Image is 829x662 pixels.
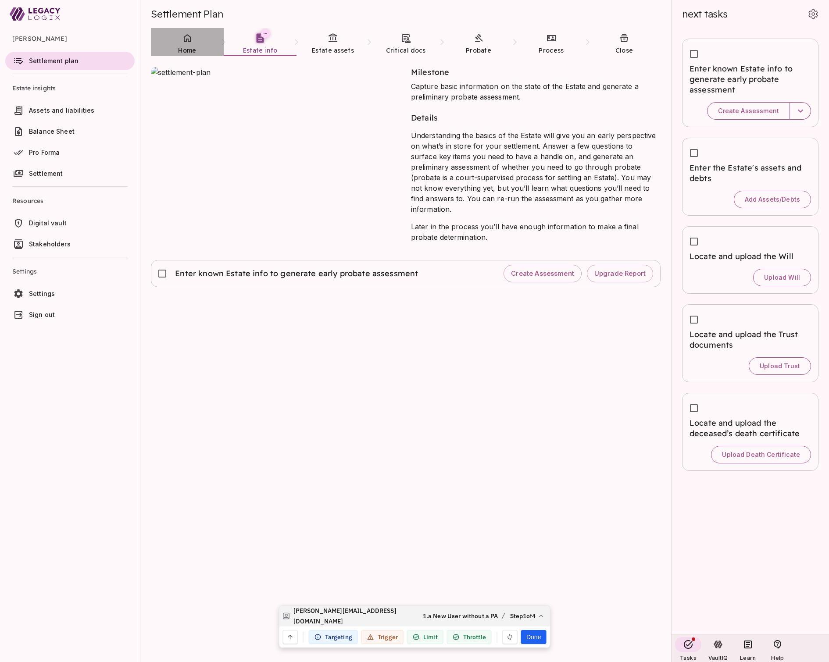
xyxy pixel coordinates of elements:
[12,78,128,99] span: Estate insights
[539,46,564,54] span: Process
[722,451,800,459] span: Upload Death Certificate
[411,67,449,77] span: Milestone
[411,113,438,123] span: Details
[682,304,818,382] div: Locate and upload the Trust documentsUpload Trust
[5,164,135,183] a: Settlement
[771,655,784,661] span: Help
[29,240,71,248] span: Stakeholders
[5,143,135,162] a: Pro Forma
[682,8,728,20] span: next tasks
[411,221,661,242] p: Later in the process you’ll have enough information to make a final probate determination.
[511,270,574,278] span: Create Assessment
[29,170,63,177] span: Settlement
[151,67,400,202] img: settlement-plan
[682,226,818,294] div: Locate and upload the WillUpload Will
[5,214,135,232] a: Digital vault
[361,630,404,644] div: Trigger
[151,8,223,20] span: Settlement Plan
[5,235,135,253] a: Stakeholders
[5,122,135,141] a: Balance Sheet
[29,128,75,135] span: Balance Sheet
[745,196,800,203] span: Add Assets/Debts
[29,290,55,297] span: Settings
[749,357,811,375] button: Upload Trust
[29,149,60,156] span: Pro Forma
[447,630,492,644] div: Throttle
[293,605,401,626] span: [PERSON_NAME][EMAIL_ADDRESS][DOMAIN_NAME]
[386,46,426,54] span: Critical docs
[594,270,646,278] span: Upgrade Report
[5,285,135,303] a: Settings
[718,107,779,115] span: Create Assessment
[690,64,811,95] span: Enter known Estate info to generate early probate assessment
[5,101,135,120] a: Assets and liabilities
[740,655,756,661] span: Learn
[690,418,811,439] span: Locate and upload the deceased’s death certificate
[753,269,811,286] button: Upload Will
[12,28,128,49] span: [PERSON_NAME]
[508,609,546,623] button: Step1of4
[690,251,811,262] span: Locate and upload the Will
[521,630,546,644] button: Done
[175,268,419,279] span: Enter known Estate info to generate early probate assessment
[5,52,135,70] a: Settlement plan
[312,46,354,54] span: Estate assets
[708,655,728,661] span: VaultIQ
[734,191,811,208] button: Add Assets/Debts
[504,265,582,282] button: Create Assessment
[510,611,536,621] span: Step 1 of 4
[587,265,653,282] button: Upgrade Report
[12,190,128,211] span: Resources
[5,306,135,324] a: Sign out
[178,46,196,54] span: Home
[682,393,818,471] div: Locate and upload the deceased’s death certificateUpload Death Certificate
[411,130,661,214] p: Understanding the basics of the Estate will give you an early perspective on what’s in store for ...
[690,163,811,184] span: Enter the Estate's assets and debts
[309,630,358,644] div: Targeting
[707,102,790,120] button: Create Assessment
[151,260,661,287] div: Enter known Estate info to generate early probate assessmentCreate AssessmentUpgrade Report
[29,107,94,114] span: Assets and liabilities
[760,362,800,370] span: Upload Trust
[29,311,55,318] span: Sign out
[243,46,277,54] span: Estate info
[466,46,491,54] span: Probate
[407,630,443,644] div: Limit
[682,138,818,216] div: Enter the Estate's assets and debtsAdd Assets/Debts
[12,261,128,282] span: Settings
[29,57,79,64] span: Settlement plan
[711,446,811,463] button: Upload Death Certificate
[680,655,697,661] span: Tasks
[682,39,818,127] div: Enter known Estate info to generate early probate assessmentCreate Assessment
[615,46,633,54] span: Close
[690,329,811,350] span: Locate and upload the Trust documents
[764,274,800,281] span: Upload Will
[411,82,639,101] span: Capture basic information on the state of the Estate and generate a preliminary probate assessment.
[423,611,498,621] span: 1.a New User without a PA
[29,219,67,227] span: Digital vault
